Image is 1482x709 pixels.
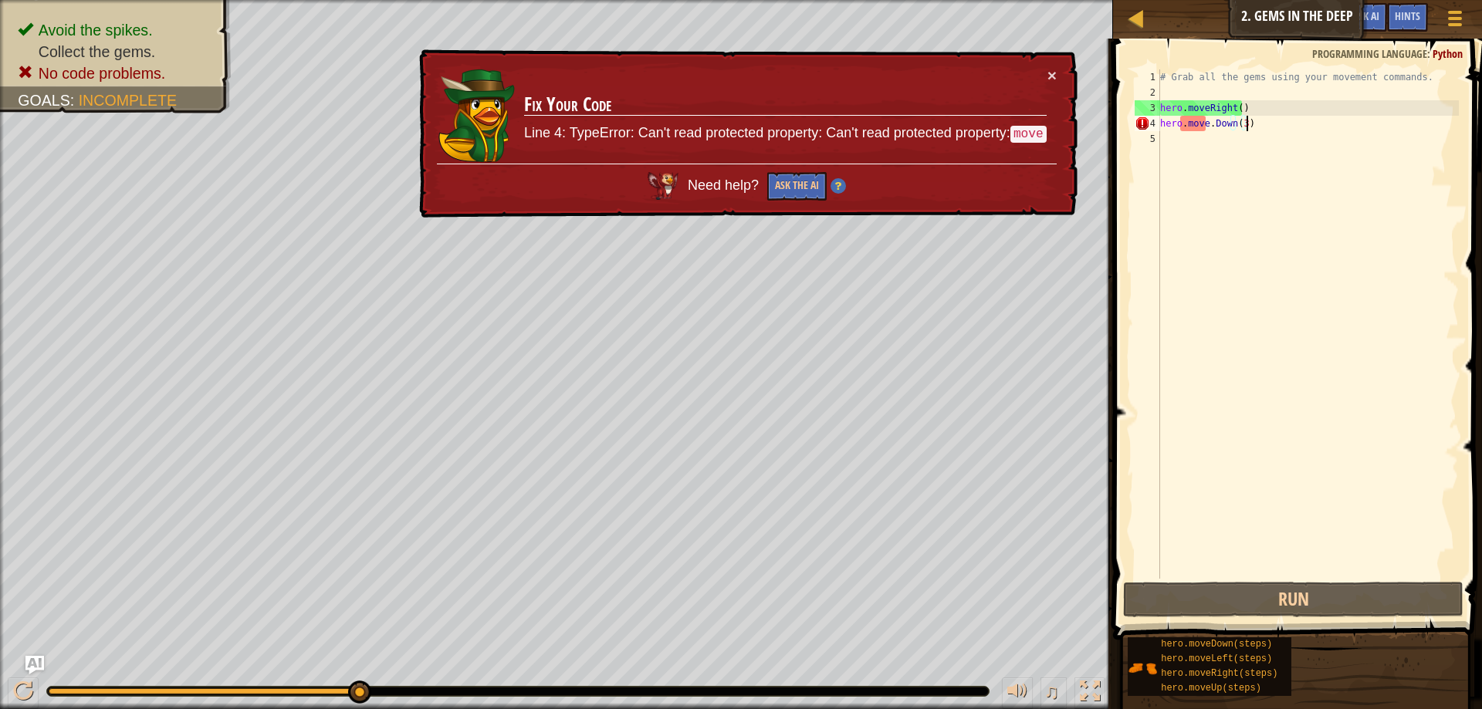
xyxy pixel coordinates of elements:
[524,123,1047,143] p: Line 4: TypeError: Can't read protected property: Can't read protected property:
[39,22,153,39] span: Avoid the spikes.
[1044,680,1059,703] span: ♫
[1135,69,1160,85] div: 1
[18,92,70,109] span: Goals
[70,92,79,109] span: :
[1433,46,1463,61] span: Python
[1074,677,1105,709] button: Toggle fullscreen
[1353,8,1379,23] span: Ask AI
[767,172,827,201] button: Ask the AI
[18,62,215,84] li: No code problems.
[438,68,515,163] img: duck_naria.png
[8,677,39,709] button: Ctrl + P: Play
[1395,8,1420,23] span: Hints
[1161,639,1272,650] span: hero.moveDown(steps)
[18,41,215,62] li: Collect the gems.
[25,656,44,674] button: Ask AI
[1010,126,1047,143] code: move
[18,19,215,41] li: Avoid the spikes.
[1161,653,1272,664] span: hero.moveLeft(steps)
[1047,67,1057,83] button: ×
[39,43,155,60] span: Collect the gems.
[1128,653,1157,683] img: portrait.png
[1161,668,1277,679] span: hero.moveRight(steps)
[1312,46,1427,61] span: Programming language
[1436,3,1474,39] button: Show game menu
[648,172,678,200] img: AI
[39,65,166,82] span: No code problems.
[1345,3,1387,32] button: Ask AI
[831,178,846,194] img: Hint
[79,92,177,109] span: Incomplete
[1135,116,1160,131] div: 4
[1135,85,1160,100] div: 2
[1123,582,1463,617] button: Run
[1161,683,1261,694] span: hero.moveUp(steps)
[1040,677,1067,709] button: ♫
[1002,677,1033,709] button: Adjust volume
[1427,46,1433,61] span: :
[688,177,763,193] span: Need help?
[1135,100,1160,116] div: 3
[1135,131,1160,147] div: 5
[524,94,1047,116] h3: Fix Your Code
